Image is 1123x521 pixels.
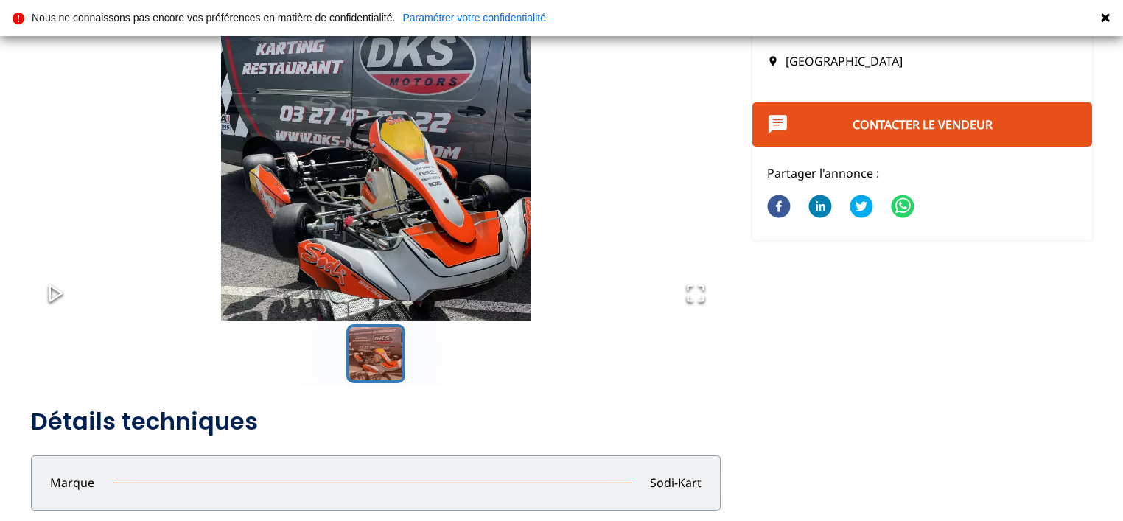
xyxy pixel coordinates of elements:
a: Contacter le vendeur [853,116,993,133]
button: whatsapp [891,185,914,229]
a: Paramétrer votre confidentialité [402,13,546,23]
h2: Détails techniques [31,407,721,436]
div: Thumbnail Navigation [31,324,721,383]
p: Marque [32,475,113,491]
p: Partager l'annonce : [767,165,1077,181]
button: Open Fullscreen [671,268,721,321]
p: [GEOGRAPHIC_DATA] [767,53,1077,69]
button: facebook [767,185,791,229]
p: Sodi-Kart [632,475,720,491]
button: linkedin [808,185,832,229]
button: Contacter le vendeur [752,102,1092,147]
p: Nous ne connaissons pas encore vos préférences en matière de confidentialité. [32,13,395,23]
button: Go to Slide 1 [346,324,405,383]
button: twitter [850,185,873,229]
button: Play or Pause Slideshow [31,268,81,321]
